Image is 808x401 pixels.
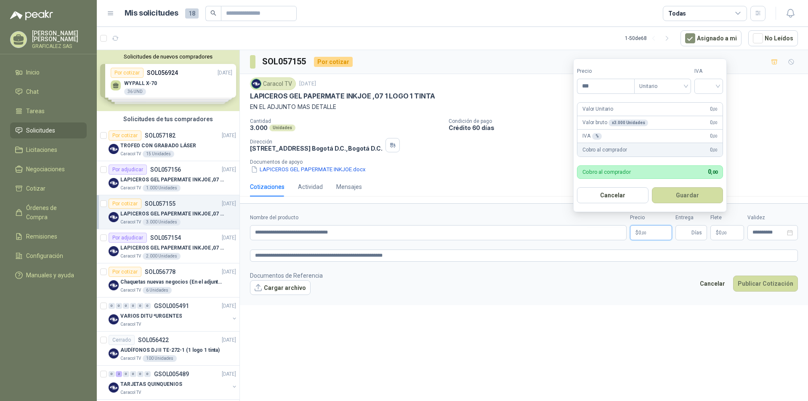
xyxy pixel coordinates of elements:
p: LAPICEROS GEL PAPERMATE INKJOE ,07 1 LOGO 1 TINTA [250,92,435,101]
span: Manuales y ayuda [26,271,74,280]
p: Documentos de Referencia [250,271,323,280]
label: Entrega [675,214,707,222]
a: Remisiones [10,228,87,244]
div: 3.000 Unidades [143,219,181,226]
a: Cotizar [10,181,87,197]
button: Publicar Cotización [733,276,798,292]
img: Company Logo [252,79,261,88]
a: Configuración [10,248,87,264]
span: Unitario [639,80,686,93]
label: Precio [630,214,672,222]
div: 2.000 Unidades [143,253,181,260]
p: 3.000 [250,124,268,131]
p: Caracol TV [120,389,141,396]
p: Valor Unitario [582,105,613,113]
span: Órdenes de Compra [26,203,79,222]
p: Cantidad [250,118,442,124]
div: 0 [144,371,151,377]
a: 0 2 0 0 0 0 GSOL005489[DATE] Company LogoTARJETAS QUINQUENIOSCaracol TV [109,369,238,396]
div: 0 [137,371,144,377]
p: SOL056778 [145,269,175,275]
p: Condición de pago [449,118,805,124]
a: Por cotizarSOL057155[DATE] Company LogoLAPICEROS GEL PAPERMATE INKJOE ,07 1 LOGO 1 TINTACaracol T... [97,195,239,229]
span: Negociaciones [26,165,65,174]
label: Validez [747,214,798,222]
div: Por cotizar [314,57,353,67]
a: Inicio [10,64,87,80]
div: Caracol TV [250,77,296,90]
p: SOL057182 [145,133,175,138]
div: Mensajes [336,182,362,191]
a: Tareas [10,103,87,119]
button: Cancelar [695,276,730,292]
div: 2 [116,371,122,377]
button: Guardar [652,187,723,203]
span: ,00 [711,170,718,175]
div: Por adjudicar [109,233,147,243]
p: LAPICEROS GEL PAPERMATE INKJOE ,07 1 LOGO 1 TINTA [120,210,225,218]
div: 0 [109,303,115,309]
p: Caracol TV [120,355,141,362]
div: 100 Unidades [143,355,177,362]
div: 0 [130,371,136,377]
p: $ 0,00 [710,225,744,240]
p: [DATE] [222,234,236,242]
img: Company Logo [109,382,119,393]
p: Cobro al comprador [582,146,627,154]
span: Solicitudes [26,126,55,135]
span: search [210,10,216,16]
a: Por adjudicarSOL057156[DATE] Company LogoLAPICEROS GEL PAPERMATE INKJOE ,07 1 LOGO 1 TINTACaracol... [97,161,239,195]
div: Cerrado [109,335,135,345]
div: Solicitudes de nuevos compradoresPor cotizarSOL056924[DATE] WYPALL X-7036 UNDPor cotizarSOL056896... [97,50,239,111]
img: Company Logo [109,144,119,154]
p: [DATE] [222,132,236,140]
div: 1 - 50 de 68 [625,32,674,45]
div: 0 [123,371,129,377]
span: Tareas [26,106,45,116]
span: Remisiones [26,232,57,241]
label: Precio [577,67,634,75]
p: [DATE] [222,336,236,344]
p: Caracol TV [120,185,141,191]
span: Licitaciones [26,145,57,154]
button: No Leídos [748,30,798,46]
button: LAPICEROS GEL PAPERMATE INKJOE.docx [250,165,367,174]
a: Por cotizarSOL057182[DATE] Company LogoTROFEO CON GRABADO LÁSERCaracol TV15 Unidades [97,127,239,161]
p: Cobro al comprador [582,169,631,175]
p: Caracol TV [120,253,141,260]
div: 6 Unidades [143,287,172,294]
p: SOL057155 [145,201,175,207]
div: 0 [137,303,144,309]
img: Company Logo [109,280,119,290]
button: Cancelar [577,187,649,203]
p: [STREET_ADDRESS] Bogotá D.C. , Bogotá D.C. [250,145,382,152]
p: Caracol TV [120,151,141,157]
span: 0 [719,230,727,235]
div: 0 [116,303,122,309]
div: 0 [109,371,115,377]
span: 18 [185,8,199,19]
div: 1.000 Unidades [143,185,181,191]
div: Por cotizar [109,267,141,277]
h3: SOL057155 [262,55,307,68]
p: Caracol TV [120,321,141,328]
div: 0 [144,303,151,309]
label: Nombre del producto [250,214,627,222]
div: Cotizaciones [250,182,284,191]
p: [PERSON_NAME] [PERSON_NAME] [32,30,87,42]
div: Por cotizar [109,199,141,209]
p: GSOL005489 [154,371,189,377]
div: Por cotizar [109,130,141,141]
a: Solicitudes [10,122,87,138]
label: Flete [710,214,744,222]
button: Solicitudes de nuevos compradores [100,53,236,60]
p: TROFEO CON GRABADO LÁSER [120,142,196,150]
p: SOL057156 [150,167,181,173]
a: CerradoSOL056422[DATE] Company LogoAUDÍFONOS DJ II TE-272-1 (1 logo 1 tinta)Caracol TV100 Unidades [97,332,239,366]
span: ,00 [722,231,727,235]
div: Por adjudicar [109,165,147,175]
div: Unidades [269,125,295,131]
img: Company Logo [109,212,119,222]
span: ,00 [712,148,718,152]
p: SOL057154 [150,235,181,241]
